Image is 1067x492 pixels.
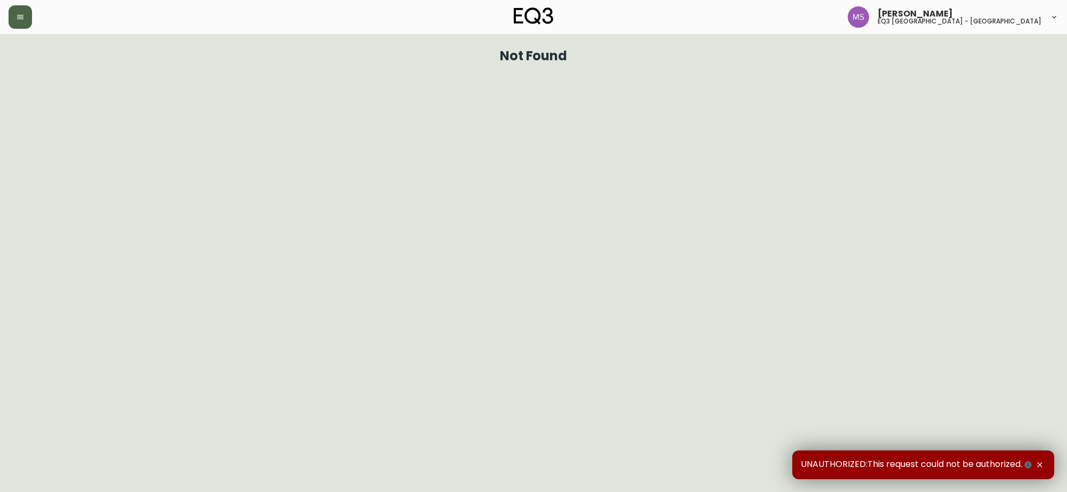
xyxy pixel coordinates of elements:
img: logo [514,7,553,25]
span: [PERSON_NAME] [878,10,953,18]
span: UNAUTHORIZED:This request could not be authorized. [801,459,1034,471]
img: 1b6e43211f6f3cc0b0729c9049b8e7af [848,6,869,28]
h1: Not Found [500,51,568,61]
h5: eq3 [GEOGRAPHIC_DATA] - [GEOGRAPHIC_DATA] [878,18,1041,25]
